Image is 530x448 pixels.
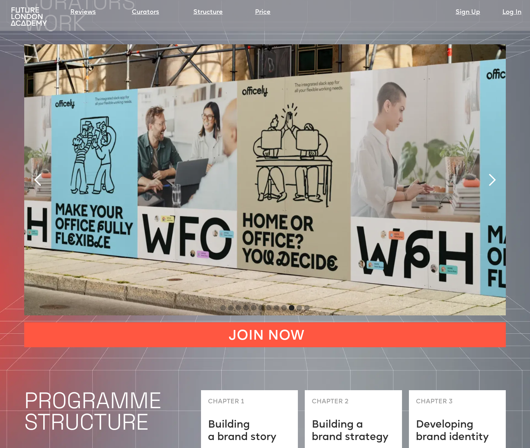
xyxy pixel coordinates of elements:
div: Show slide 1 of 12 [220,305,226,311]
h2: Building a brand story [208,419,276,444]
div: carousel [24,44,506,315]
p: CHAPTER 1 [208,397,244,407]
div: next slide [478,44,506,315]
div: previous slide [24,44,52,315]
div: Show slide 8 of 12 [274,305,279,311]
a: Sign Up [456,8,480,17]
div: Show slide 12 of 12 [304,305,310,311]
a: Structure [193,8,223,17]
p: CHAPTER 2 [312,397,349,407]
div: Show slide 3 of 12 [236,305,241,311]
div: Show slide 6 of 12 [258,305,264,311]
div: Show slide 11 of 12 [296,305,302,311]
div: Show slide 9 of 12 [281,305,287,311]
a: Price [255,8,271,17]
div: 10 of 12 [24,44,506,315]
p: CHAPTER 3 [416,397,453,407]
div: Show slide 4 of 12 [243,305,249,311]
h2: Building a brand strategy [312,419,395,444]
a: Curators [132,8,159,17]
a: Log In [502,8,521,17]
a: Reviews [70,8,96,17]
div: Show slide 5 of 12 [251,305,256,311]
div: Show slide 7 of 12 [266,305,272,311]
div: Show slide 2 of 12 [228,305,234,311]
h2: Developing brand identity [416,419,499,444]
h1: PROGRAMME STRUCTURE [24,390,194,433]
div: Show slide 10 of 12 [289,305,294,311]
a: JOIN NOW [24,322,506,347]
